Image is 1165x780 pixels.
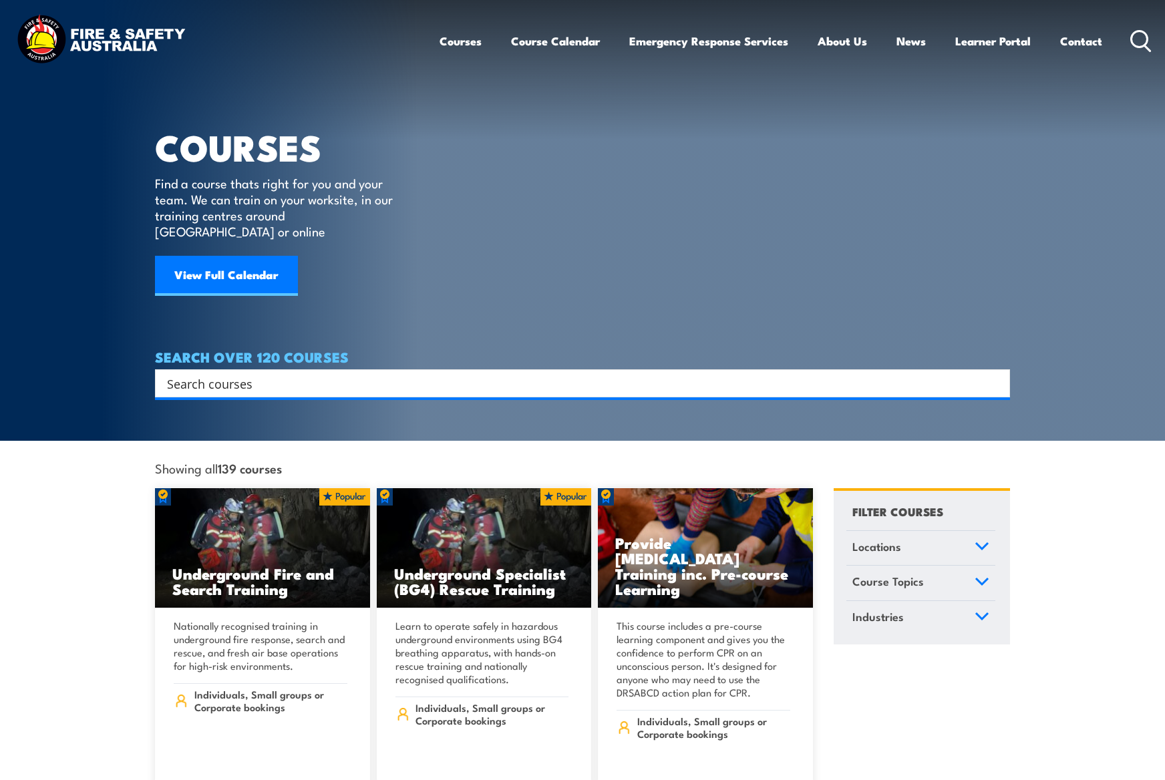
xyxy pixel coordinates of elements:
h3: Underground Fire and Search Training [172,566,353,596]
input: Search input [167,373,981,393]
img: Underground mine rescue [377,488,592,608]
h4: SEARCH OVER 120 COURSES [155,349,1010,364]
a: Contact [1060,23,1102,59]
span: Industries [852,608,904,626]
a: Provide [MEDICAL_DATA] Training inc. Pre-course Learning [598,488,813,608]
a: View Full Calendar [155,256,298,296]
form: Search form [170,374,983,393]
a: Emergency Response Services [629,23,788,59]
a: Course Calendar [511,23,600,59]
span: Locations [852,538,901,556]
a: Locations [846,531,995,566]
p: This course includes a pre-course learning component and gives you the confidence to perform CPR ... [617,619,790,699]
p: Find a course thats right for you and your team. We can train on your worksite, in our training c... [155,175,399,239]
a: Industries [846,601,995,636]
h1: COURSES [155,131,412,162]
span: Showing all [155,461,282,475]
h3: Provide [MEDICAL_DATA] Training inc. Pre-course Learning [615,535,796,596]
a: Courses [440,23,482,59]
span: Individuals, Small groups or Corporate bookings [194,688,347,713]
a: About Us [818,23,867,59]
span: Individuals, Small groups or Corporate bookings [415,701,568,727]
img: Underground mine rescue [155,488,370,608]
a: Underground Fire and Search Training [155,488,370,608]
a: Course Topics [846,566,995,600]
span: Course Topics [852,572,924,590]
img: Low Voltage Rescue and Provide CPR [598,488,813,608]
a: Underground Specialist (BG4) Rescue Training [377,488,592,608]
a: Learner Portal [955,23,1031,59]
p: Learn to operate safely in hazardous underground environments using BG4 breathing apparatus, with... [395,619,569,686]
h3: Underground Specialist (BG4) Rescue Training [394,566,574,596]
p: Nationally recognised training in underground fire response, search and rescue, and fresh air bas... [174,619,347,672]
h4: FILTER COURSES [852,502,943,520]
strong: 139 courses [218,459,282,477]
a: News [896,23,926,59]
button: Search magnifier button [987,374,1005,393]
span: Individuals, Small groups or Corporate bookings [637,715,790,740]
